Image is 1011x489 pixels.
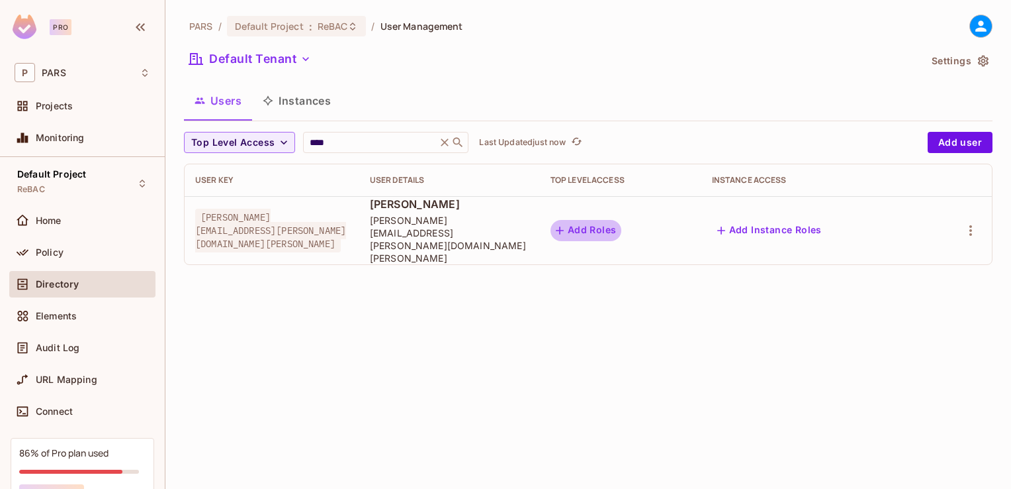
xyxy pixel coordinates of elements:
span: Default Project [235,20,304,32]
span: ReBAC [17,184,45,195]
div: Instance Access [712,175,912,186]
span: User Management [380,20,463,32]
p: Last Updated just now [479,137,566,148]
span: Top Level Access [191,135,275,151]
img: SReyMgAAAABJRU5ErkJggg== [13,15,36,39]
button: refresh [568,135,584,150]
span: Connect [36,406,73,417]
span: Elements [36,311,77,321]
span: Default Project [17,169,86,180]
button: Add user [928,132,992,153]
div: Top Level Access [550,175,691,186]
div: User Details [370,175,529,186]
div: Pro [50,19,71,35]
span: [PERSON_NAME] [370,197,529,211]
button: Add Roles [550,220,622,241]
div: 86% of Pro plan used [19,447,109,459]
span: Click to refresh data [566,135,584,150]
button: Users [184,84,252,117]
span: : [308,21,313,32]
span: the active workspace [189,20,213,32]
span: URL Mapping [36,374,97,385]
span: ReBAC [318,20,348,32]
span: Monitoring [36,133,85,143]
li: / [371,20,374,32]
button: Default Tenant [184,48,316,70]
div: User Key [195,175,349,186]
span: Policy [36,247,64,258]
span: Audit Log [36,343,79,353]
span: Workspace: PARS [42,68,66,78]
span: Directory [36,279,79,290]
span: [PERSON_NAME][EMAIL_ADDRESS][PERSON_NAME][DOMAIN_NAME][PERSON_NAME] [195,209,346,252]
span: Projects [36,101,73,111]
li: / [218,20,222,32]
span: [PERSON_NAME][EMAIL_ADDRESS][PERSON_NAME][DOMAIN_NAME][PERSON_NAME] [370,214,529,264]
button: Instances [252,84,341,117]
span: refresh [571,136,582,149]
button: Settings [926,50,992,72]
span: P [15,63,35,82]
button: Add Instance Roles [712,220,827,241]
span: Home [36,215,62,226]
button: Top Level Access [184,132,295,153]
